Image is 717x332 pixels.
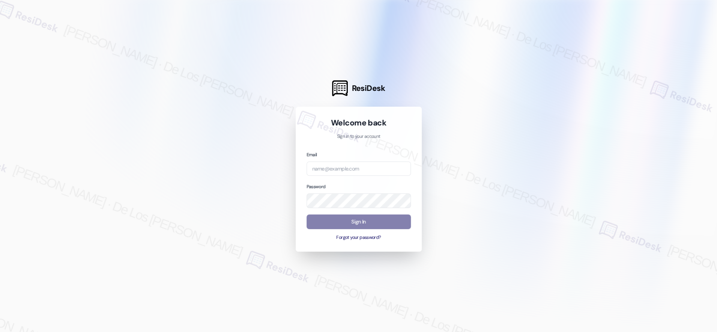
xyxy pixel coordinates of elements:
[307,118,411,128] h1: Welcome back
[332,80,348,96] img: ResiDesk Logo
[307,234,411,241] button: Forgot your password?
[307,133,411,140] p: Sign in to your account
[307,152,317,158] label: Email
[307,184,326,190] label: Password
[352,83,385,94] span: ResiDesk
[307,214,411,229] button: Sign In
[307,161,411,176] input: name@example.com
